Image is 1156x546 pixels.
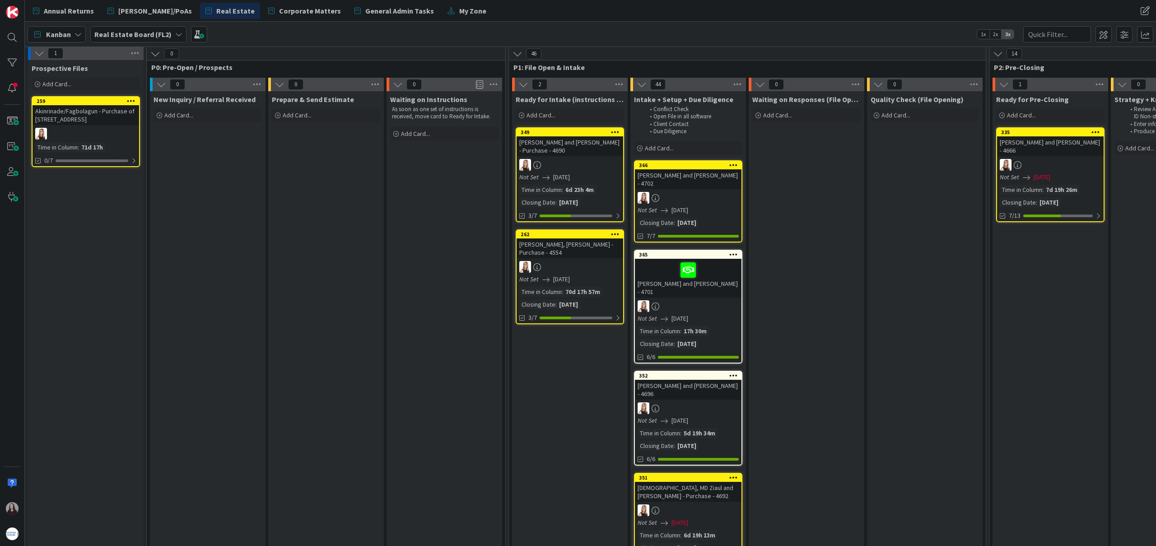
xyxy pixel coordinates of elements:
img: DB [35,128,47,140]
span: 6/6 [647,352,655,362]
span: : [1042,185,1044,195]
img: Visit kanbanzone.com [6,6,19,19]
div: DB [635,402,741,414]
span: 0 [406,79,422,90]
span: Add Card... [283,111,312,119]
img: DB [519,159,531,171]
span: : [562,185,563,195]
div: 17h 30m [681,326,709,336]
i: Not Set [638,206,657,214]
i: Not Set [1000,173,1019,181]
div: 366 [635,161,741,169]
a: 365[PERSON_NAME] and [PERSON_NAME] - 4701DBNot Set[DATE]Time in Column:17h 30mClosing Date:[DATE]6/6 [634,250,742,364]
div: 70d 17h 57m [563,287,602,297]
span: 14 [1007,48,1022,59]
span: Add Card... [763,111,792,119]
span: : [680,326,681,336]
div: DB [517,159,623,171]
div: 259 [37,98,139,104]
div: 335 [1001,129,1104,135]
a: Annual Returns [28,3,99,19]
span: 0 [288,79,303,90]
span: 1 [1012,79,1028,90]
span: [DATE] [1034,173,1050,182]
div: Time in Column [638,428,680,438]
div: 366[PERSON_NAME] and [PERSON_NAME] - 4702 [635,161,741,189]
div: 349[PERSON_NAME] and [PERSON_NAME] - Purchase - 4690 [517,128,623,156]
span: Prospective Files [32,64,88,73]
span: 44 [650,79,666,90]
div: [PERSON_NAME] and [PERSON_NAME] - 4702 [635,169,741,189]
span: 2x [989,30,1002,39]
a: 366[PERSON_NAME] and [PERSON_NAME] - 4702DBNot Set[DATE]Closing Date:[DATE]7/7 [634,160,742,243]
div: 262[PERSON_NAME], [PERSON_NAME] - Purchase - 4554 [517,230,623,258]
span: Kanban [46,29,71,40]
div: 5d 19h 34m [681,428,718,438]
span: [DATE] [553,275,570,284]
div: DB [997,159,1104,171]
span: : [680,428,681,438]
span: New Inquiry / Referral Received [154,95,256,104]
div: 351 [639,475,741,481]
span: : [562,287,563,297]
span: General Admin Tasks [365,5,434,16]
span: 2 [532,79,547,90]
img: avatar [6,527,19,540]
div: Time in Column [519,185,562,195]
div: Time in Column [638,530,680,540]
span: 0 [164,48,179,59]
input: Quick Filter... [1023,26,1091,42]
span: : [680,530,681,540]
div: 366 [639,162,741,168]
div: [DATE] [675,339,699,349]
li: Client Contact [645,121,741,128]
span: 0 [887,79,902,90]
span: Add Card... [881,111,910,119]
div: 259Akinrinade/Fagbolagun - Purchase of [STREET_ADDRESS] [33,97,139,125]
div: [PERSON_NAME] and [PERSON_NAME] - 4701 [635,259,741,298]
div: 351[DEMOGRAPHIC_DATA], MD Ziaul and [PERSON_NAME] - Purchase - 4692 [635,474,741,502]
span: 46 [526,48,541,59]
img: DB [638,192,649,204]
span: Intake + Setup + Due Diligence [634,95,733,104]
div: 365[PERSON_NAME] and [PERSON_NAME] - 4701 [635,251,741,298]
div: [DATE] [557,197,580,207]
i: Not Set [519,275,539,283]
i: Not Set [638,314,657,322]
span: My Zone [459,5,486,16]
span: Add Card... [164,111,193,119]
span: Ready for Pre-Closing [996,95,1069,104]
a: Corporate Matters [263,3,346,19]
span: Add Card... [42,80,71,88]
a: 259Akinrinade/Fagbolagun - Purchase of [STREET_ADDRESS]DBTime in Column:71d 17h0/7 [32,96,140,167]
img: DB [519,261,531,273]
span: Prepare & Send Estimate [272,95,354,104]
div: 335[PERSON_NAME] and [PERSON_NAME] - 4666 [997,128,1104,156]
span: : [555,299,557,309]
div: 6d 19h 13m [681,530,718,540]
div: Akinrinade/Fagbolagun - Purchase of [STREET_ADDRESS] [33,105,139,125]
div: 352[PERSON_NAME] and [PERSON_NAME] - 4696 [635,372,741,400]
div: Closing Date [638,339,674,349]
i: Not Set [519,173,539,181]
span: Add Card... [1007,111,1036,119]
div: 365 [635,251,741,259]
li: Conflict Check [645,106,741,113]
a: 349[PERSON_NAME] and [PERSON_NAME] - Purchase - 4690DBNot Set[DATE]Time in Column:6d 23h 4mClosin... [516,127,624,222]
div: 262 [517,230,623,238]
img: DB [1000,159,1011,171]
div: DB [33,128,139,140]
span: [DATE] [671,518,688,527]
div: Time in Column [1000,185,1042,195]
span: [DATE] [671,205,688,215]
span: 0 [1131,79,1146,90]
span: : [1036,197,1037,207]
div: [PERSON_NAME] and [PERSON_NAME] - 4696 [635,380,741,400]
div: Time in Column [519,287,562,297]
div: Closing Date [638,441,674,451]
div: [PERSON_NAME] and [PERSON_NAME] - 4666 [997,136,1104,156]
div: [DATE] [675,441,699,451]
div: [DATE] [675,218,699,228]
div: [DATE] [1037,197,1061,207]
span: : [674,441,675,451]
